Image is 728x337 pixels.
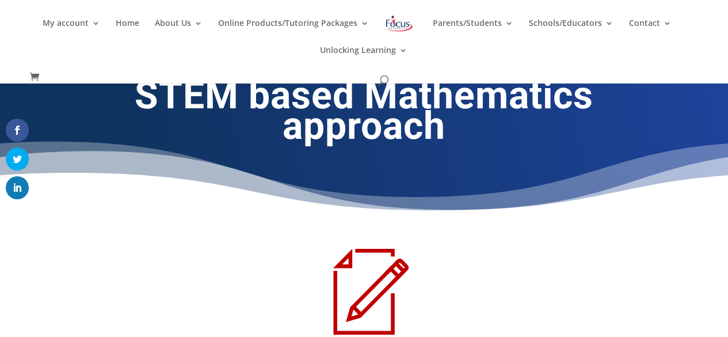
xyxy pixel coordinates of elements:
h1: STEM based Mathematics approach [73,81,655,147]
a: Contact [629,19,672,46]
a: My account [43,19,100,46]
img: Focus on Learning [384,13,414,34]
a: Unlocking Learning [320,46,407,73]
a: Parents/Students [433,19,513,46]
a: Home [116,19,139,46]
a: Schools/Educators [529,19,613,46]
a: Online Products/Tutoring Packages [218,19,369,46]
a: About Us [155,19,203,46]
